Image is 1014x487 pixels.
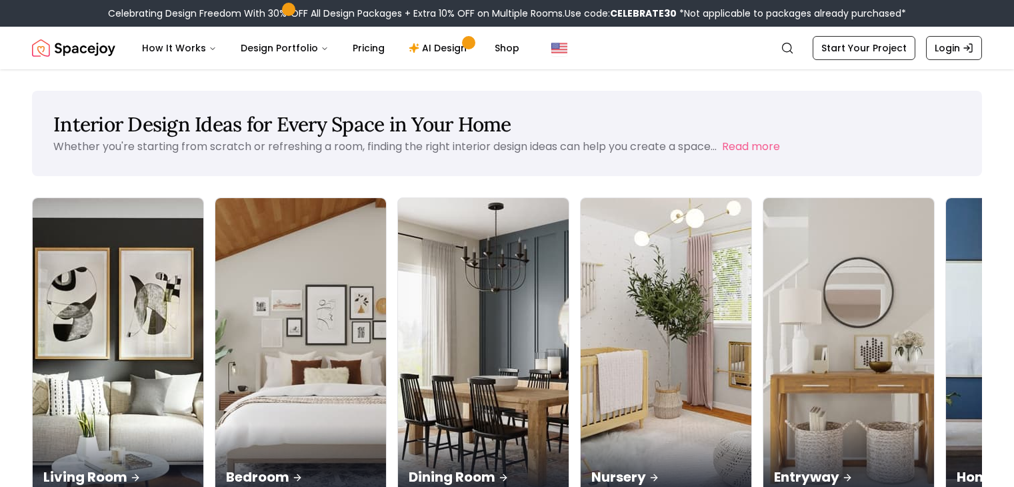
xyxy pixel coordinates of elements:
[398,35,481,61] a: AI Design
[226,468,375,486] p: Bedroom
[926,36,982,60] a: Login
[409,468,558,486] p: Dining Room
[32,35,115,61] a: Spacejoy
[591,468,741,486] p: Nursery
[677,7,906,20] span: *Not applicable to packages already purchased*
[565,7,677,20] span: Use code:
[610,7,677,20] b: CELEBRATE30
[774,468,923,486] p: Entryway
[551,40,567,56] img: United States
[722,139,780,155] button: Read more
[230,35,339,61] button: Design Portfolio
[484,35,530,61] a: Shop
[813,36,915,60] a: Start Your Project
[53,112,961,136] h1: Interior Design Ideas for Every Space in Your Home
[131,35,227,61] button: How It Works
[131,35,530,61] nav: Main
[108,7,906,20] div: Celebrating Design Freedom With 30% OFF All Design Packages + Extra 10% OFF on Multiple Rooms.
[43,468,193,486] p: Living Room
[53,139,717,154] p: Whether you're starting from scratch or refreshing a room, finding the right interior design idea...
[32,27,982,69] nav: Global
[342,35,395,61] a: Pricing
[32,35,115,61] img: Spacejoy Logo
